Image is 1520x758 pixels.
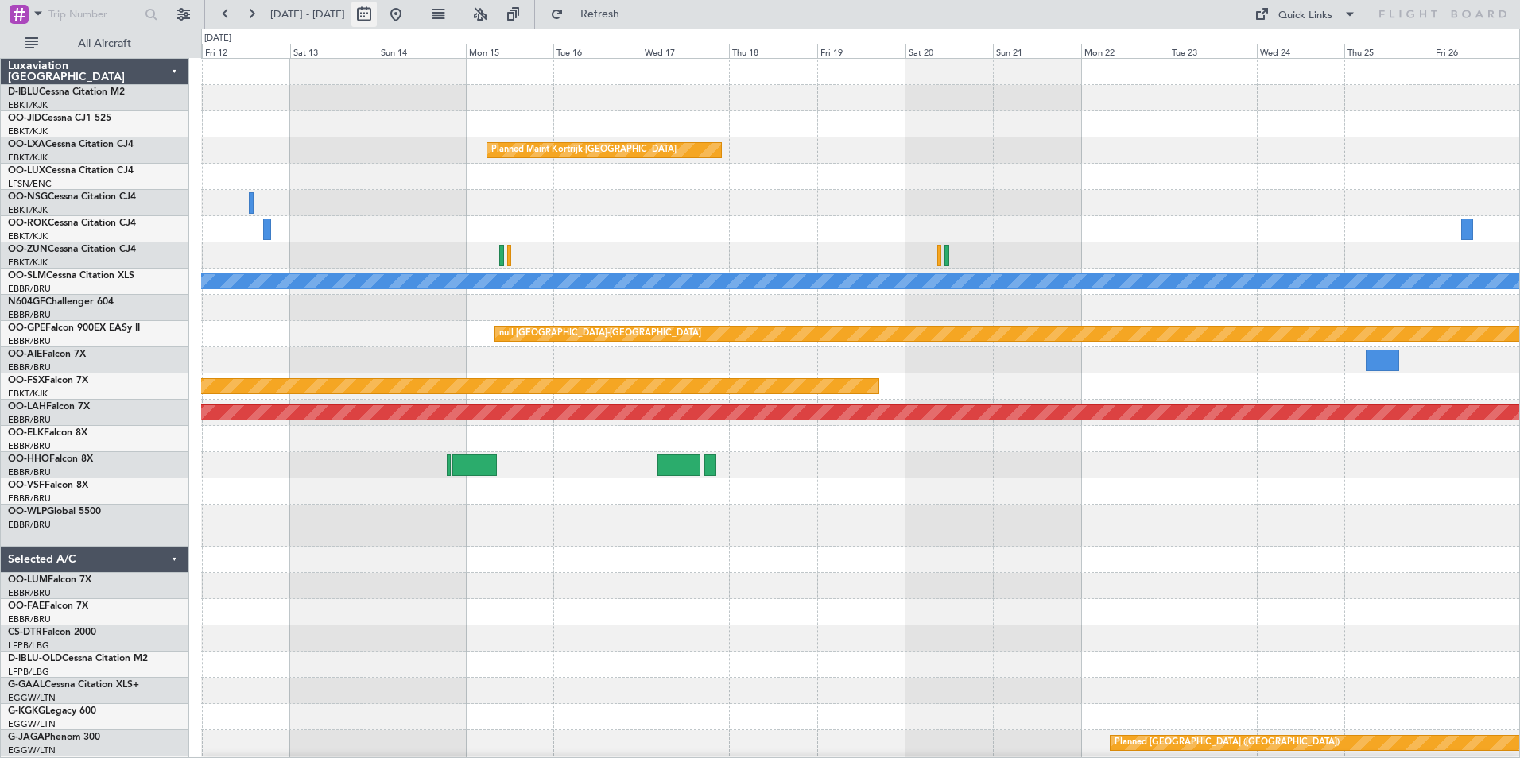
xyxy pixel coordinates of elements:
[8,126,48,137] a: EBKT/KJK
[642,44,730,58] div: Wed 17
[8,493,51,505] a: EBBR/BRU
[993,44,1081,58] div: Sun 21
[8,114,41,123] span: OO-JID
[8,87,39,97] span: D-IBLU
[8,706,45,716] span: G-KGKG
[8,388,48,400] a: EBKT/KJK
[8,362,51,373] a: EBBR/BRU
[204,32,231,45] div: [DATE]
[8,350,86,359] a: OO-AIEFalcon 7X
[8,402,46,412] span: OO-LAH
[8,245,136,254] a: OO-ZUNCessna Citation CJ4
[41,38,168,49] span: All Aircraft
[8,245,48,254] span: OO-ZUN
[8,744,56,756] a: EGGW/LTN
[8,706,96,716] a: G-KGKGLegacy 600
[8,271,134,280] a: OO-SLMCessna Citation XLS
[8,219,48,228] span: OO-ROK
[8,192,136,202] a: OO-NSGCessna Citation CJ4
[8,519,51,531] a: EBBR/BRU
[8,335,51,347] a: EBBR/BRU
[8,414,51,426] a: EBBR/BRU
[8,297,45,307] span: N604GF
[8,166,45,176] span: OO-LUX
[48,2,140,26] input: Trip Number
[8,87,125,97] a: D-IBLUCessna Citation M2
[8,654,148,663] a: D-IBLU-OLDCessna Citation M2
[8,481,45,490] span: OO-VSF
[491,138,677,162] div: Planned Maint Kortrijk-[GEOGRAPHIC_DATA]
[8,481,88,490] a: OO-VSFFalcon 8X
[729,44,817,58] div: Thu 18
[17,31,173,56] button: All Aircraft
[8,140,45,149] span: OO-LXA
[8,601,88,611] a: OO-FAEFalcon 7X
[8,309,51,321] a: EBBR/BRU
[8,628,42,637] span: CS-DTR
[1081,44,1169,58] div: Mon 22
[8,454,93,464] a: OO-HHOFalcon 8X
[8,283,51,295] a: EBBR/BRU
[567,9,634,20] span: Refresh
[202,44,290,58] div: Fri 12
[8,440,51,452] a: EBBR/BRU
[8,152,48,164] a: EBKT/KJK
[8,454,49,464] span: OO-HHO
[8,323,45,333] span: OO-GPE
[1247,2,1364,27] button: Quick Links
[8,376,88,385] a: OO-FSXFalcon 7X
[8,507,47,516] span: OO-WLP
[8,587,51,599] a: EBBR/BRU
[8,640,49,652] a: LFPB/LBG
[8,428,44,438] span: OO-ELK
[905,44,994,58] div: Sat 20
[8,628,96,637] a: CS-DTRFalcon 2000
[8,666,49,678] a: LFPB/LBG
[8,692,56,704] a: EGGW/LTN
[8,178,52,190] a: LFSN/ENC
[8,402,90,412] a: OO-LAHFalcon 7X
[1169,44,1257,58] div: Tue 23
[8,680,139,690] a: G-GAALCessna Citation XLS+
[543,2,638,27] button: Refresh
[8,428,87,438] a: OO-ELKFalcon 8X
[8,350,42,359] span: OO-AIE
[1278,8,1332,24] div: Quick Links
[8,204,48,216] a: EBKT/KJK
[8,230,48,242] a: EBKT/KJK
[1257,44,1345,58] div: Wed 24
[8,323,140,333] a: OO-GPEFalcon 900EX EASy II
[8,376,45,385] span: OO-FSX
[553,44,642,58] div: Tue 16
[8,219,136,228] a: OO-ROKCessna Citation CJ4
[8,575,48,585] span: OO-LUM
[8,466,51,478] a: EBBR/BRU
[8,680,45,690] span: G-GAAL
[8,192,48,202] span: OO-NSG
[499,322,701,346] div: null [GEOGRAPHIC_DATA]-[GEOGRAPHIC_DATA]
[8,507,101,516] a: OO-WLPGlobal 5500
[466,44,554,58] div: Mon 15
[8,166,134,176] a: OO-LUXCessna Citation CJ4
[8,575,91,585] a: OO-LUMFalcon 7X
[290,44,378,58] div: Sat 13
[8,297,114,307] a: N604GFChallenger 604
[8,733,100,742] a: G-JAGAPhenom 300
[8,114,111,123] a: OO-JIDCessna CJ1 525
[8,99,48,111] a: EBKT/KJK
[8,654,62,663] span: D-IBLU-OLD
[8,718,56,730] a: EGGW/LTN
[8,601,45,611] span: OO-FAE
[8,271,46,280] span: OO-SLM
[8,257,48,269] a: EBKT/KJK
[8,613,51,625] a: EBBR/BRU
[1115,731,1340,755] div: Planned [GEOGRAPHIC_DATA] ([GEOGRAPHIC_DATA])
[8,733,45,742] span: G-JAGA
[8,140,134,149] a: OO-LXACessna Citation CJ4
[1344,44,1433,58] div: Thu 25
[817,44,905,58] div: Fri 19
[270,7,345,21] span: [DATE] - [DATE]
